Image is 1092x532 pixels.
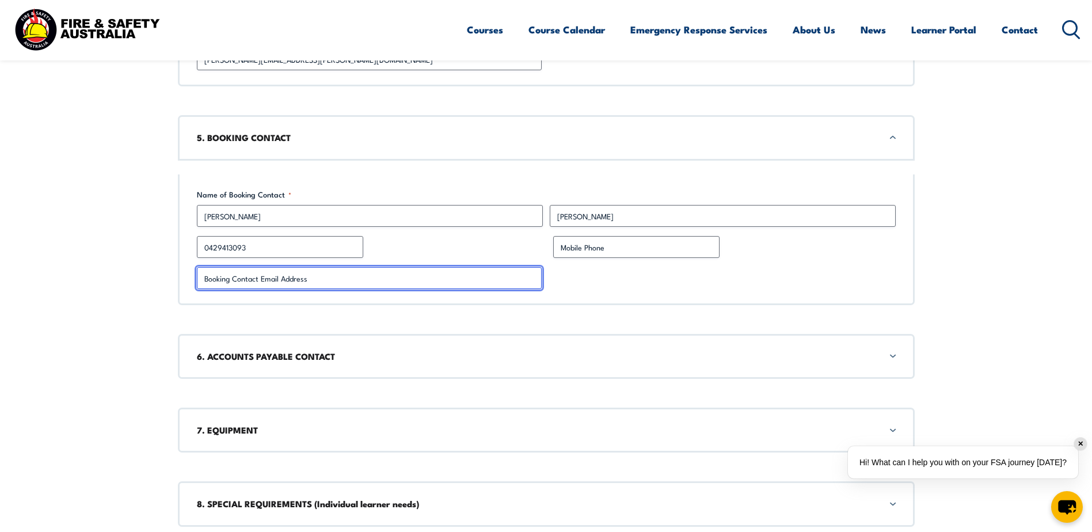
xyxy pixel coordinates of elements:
input: Mobile Phone [553,236,720,258]
input: Work Phone [197,236,363,258]
legend: Name of Booking Contact [197,189,291,200]
div: 5. BOOKING CONTACT [178,174,915,305]
a: Courses [467,14,503,45]
input: Last Name [550,205,896,227]
a: Emergency Response Services [630,14,767,45]
div: 7. EQUIPMENT [178,408,915,453]
h3: 5. BOOKING CONTACT [197,131,896,144]
h3: 8. SPECIAL REQUIREMENTS (Individual learner needs) [197,497,896,510]
a: About Us [793,14,835,45]
a: News [861,14,886,45]
h3: 6. ACCOUNTS PAYABLE CONTACT [197,350,896,363]
div: 8. SPECIAL REQUIREMENTS (Individual learner needs) [178,481,915,526]
div: ✕ [1074,438,1087,450]
div: 5. BOOKING CONTACT [178,115,915,160]
h3: 7. EQUIPMENT [197,424,896,436]
button: chat-button [1051,491,1083,523]
a: Course Calendar [528,14,605,45]
a: Contact [1002,14,1038,45]
input: First Name [197,205,543,227]
input: Booking Contact Email Address [197,267,542,289]
div: Hi! What can I help you with on your FSA journey [DATE]? [848,446,1078,478]
div: 6. ACCOUNTS PAYABLE CONTACT [178,334,915,379]
a: Learner Portal [911,14,976,45]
